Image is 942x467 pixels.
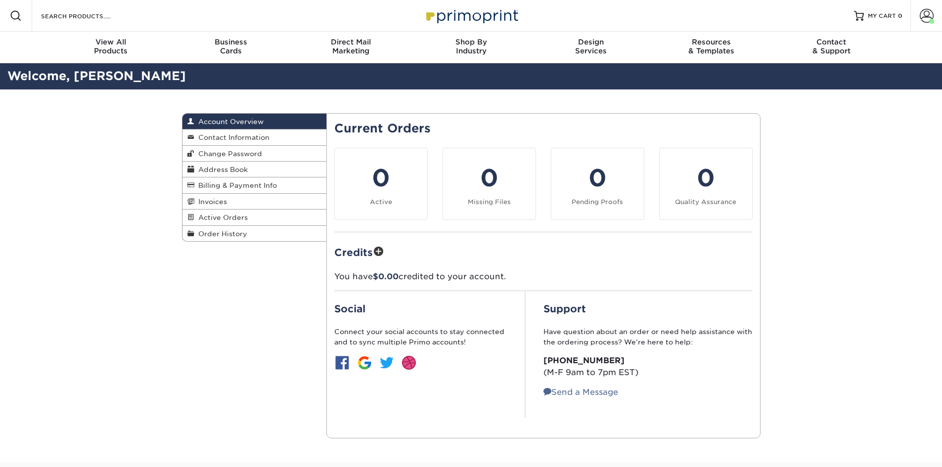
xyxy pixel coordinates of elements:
[572,198,623,206] small: Pending Proofs
[194,181,277,189] span: Billing & Payment Info
[194,150,262,158] span: Change Password
[194,133,269,141] span: Contact Information
[449,160,530,196] div: 0
[543,355,753,379] p: (M-F 9am to 7pm EST)
[401,355,417,371] img: btn-dribbble.jpg
[291,38,411,55] div: Marketing
[370,198,392,206] small: Active
[557,160,638,196] div: 0
[411,32,531,63] a: Shop ByIndustry
[334,271,753,283] p: You have credited to your account.
[334,327,507,347] p: Connect your social accounts to stay connected and to sync multiple Primo accounts!
[411,38,531,46] span: Shop By
[182,146,327,162] a: Change Password
[182,210,327,225] a: Active Orders
[543,327,753,347] p: Have question about an order or need help assistance with the ordering process? We’re here to help:
[171,38,291,55] div: Cards
[182,129,327,145] a: Contact Information
[373,272,399,281] span: $0.00
[51,32,171,63] a: View AllProducts
[868,12,896,20] span: MY CART
[659,148,753,220] a: 0 Quality Assurance
[422,5,521,26] img: Primoprint
[543,356,625,365] strong: [PHONE_NUMBER]
[51,38,171,55] div: Products
[771,32,892,63] a: Contact& Support
[651,38,771,55] div: & Templates
[551,148,644,220] a: 0 Pending Proofs
[531,38,651,46] span: Design
[194,166,248,173] span: Address Book
[334,244,753,259] h2: Credits
[182,162,327,177] a: Address Book
[531,38,651,55] div: Services
[341,160,421,196] div: 0
[334,122,753,136] h2: Current Orders
[182,194,327,210] a: Invoices
[543,387,618,397] a: Send a Message
[171,32,291,63] a: BusinessCards
[51,38,171,46] span: View All
[898,12,902,19] span: 0
[443,148,536,220] a: 0 Missing Files
[379,355,395,371] img: btn-twitter.jpg
[182,226,327,241] a: Order History
[675,198,736,206] small: Quality Assurance
[651,32,771,63] a: Resources& Templates
[334,303,507,315] h2: Social
[651,38,771,46] span: Resources
[291,32,411,63] a: Direct MailMarketing
[666,160,746,196] div: 0
[194,198,227,206] span: Invoices
[771,38,892,46] span: Contact
[468,198,511,206] small: Missing Files
[194,213,248,221] span: Active Orders
[771,38,892,55] div: & Support
[194,230,247,238] span: Order History
[194,118,264,126] span: Account Overview
[334,355,350,371] img: btn-facebook.jpg
[40,10,136,22] input: SEARCH PRODUCTS.....
[543,303,753,315] h2: Support
[411,38,531,55] div: Industry
[171,38,291,46] span: Business
[291,38,411,46] span: Direct Mail
[334,148,428,220] a: 0 Active
[531,32,651,63] a: DesignServices
[182,177,327,193] a: Billing & Payment Info
[357,355,372,371] img: btn-google.jpg
[182,114,327,129] a: Account Overview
